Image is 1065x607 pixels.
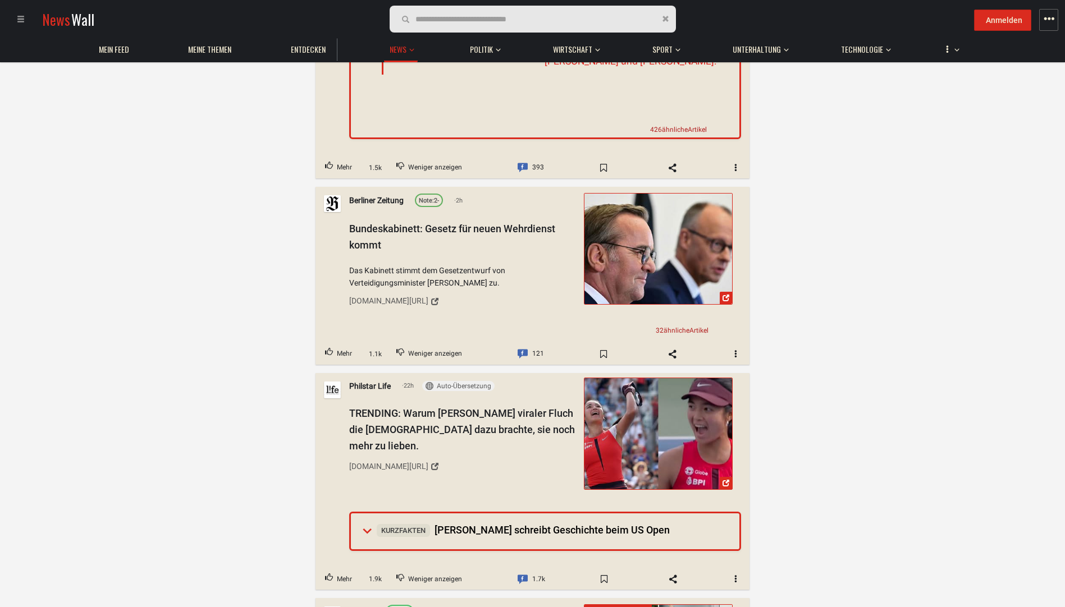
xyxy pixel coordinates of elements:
[650,126,707,134] span: 426 Artikel
[337,347,352,361] span: Mehr
[408,160,462,175] span: Weniger anzeigen
[316,343,362,365] button: Upvote
[408,347,462,361] span: Weniger anzeigen
[316,157,362,178] button: Upvote
[349,292,576,311] a: [DOMAIN_NAME][URL]
[324,195,341,212] img: Profilbild von Berliner Zeitung
[349,459,428,472] div: [DOMAIN_NAME][URL]
[553,44,592,54] span: Wirtschaft
[587,159,620,177] span: Bookmark
[71,9,94,30] span: Wall
[841,44,883,54] span: Technologie
[42,9,70,30] span: News
[387,343,472,365] button: Downvote
[532,347,544,361] span: 121
[464,34,501,61] button: Politik
[377,524,430,537] span: Kurzfakten
[587,345,620,363] span: Bookmark
[419,197,434,204] span: Note:
[647,39,678,61] a: Sport
[337,572,352,586] span: Mehr
[387,157,472,178] button: Downvote
[733,44,781,54] span: Unterhaltung
[390,44,406,54] span: News
[974,10,1031,31] button: Anmelden
[532,160,544,175] span: 393
[324,381,341,398] img: Profilbild von Philstar Life
[419,196,439,206] div: 2-
[349,194,404,206] a: Berliner Zeitung
[657,570,689,588] span: Share
[415,194,443,207] a: Note:2-
[727,34,789,61] button: Unterhaltung
[547,34,600,61] button: Wirtschaft
[532,572,545,586] span: 1.7k
[656,345,689,363] span: Share
[349,295,428,307] div: [DOMAIN_NAME][URL]
[835,39,889,61] a: Technologie
[188,44,231,54] span: Meine Themen
[316,568,362,590] button: Upvote
[508,568,555,590] a: Comment
[349,264,576,289] span: Das Kabinett stimmt dem Gesetzentwurf von Verteidigungsminister [PERSON_NAME] zu.
[337,160,352,175] span: Mehr
[588,570,620,588] span: Bookmark
[349,223,555,251] span: Bundeskabinett: Gesetz für neuen Wehrdienst kommt
[384,34,418,62] button: News
[42,9,94,30] a: NewsWall
[651,325,713,337] a: 32ähnlicheArtikel
[349,380,391,392] a: Philstar Life
[387,568,472,590] button: Downvote
[454,196,463,206] span: 2h
[422,380,495,390] button: Auto-Übersetzung
[365,349,385,360] span: 1.1k
[662,126,688,134] span: ähnliche
[652,44,673,54] span: Sport
[986,16,1022,25] span: Anmelden
[408,572,462,586] span: Weniger anzeigen
[99,44,129,54] span: Mein Feed
[349,407,575,452] span: TRENDING: Warum [PERSON_NAME] viraler Fluch die [DEMOGRAPHIC_DATA] dazu brachte, sie noch mehr zu...
[392,22,717,69] cite: — [DEMOGRAPHIC_DATA]-Präsident während einer Kabinettssitzung im Weißen Haus, in Bezug auf die Ve...
[349,457,576,476] a: [DOMAIN_NAME][URL]
[291,44,326,54] span: Entdecken
[470,44,493,54] span: Politik
[365,163,385,173] span: 1.5k
[584,378,732,489] img: TRENDING: Warum Alex Ealas viraler Fluch die Filipinos dazu brachte ...
[464,39,499,61] a: Politik
[351,513,739,549] summary: Kurzfakten[PERSON_NAME] schreibt Geschichte beim US Open
[584,193,733,305] a: Bundeskabinett: Gesetz für neuen Wehrdienst kommt
[402,381,414,391] span: 22h
[508,343,554,365] a: Comment
[377,524,670,536] span: [PERSON_NAME] schreibt Geschichte beim US Open
[647,34,680,61] button: Sport
[835,34,891,61] button: Technologie
[547,39,598,61] a: Wirtschaft
[584,194,732,304] img: Bundeskabinett: Gesetz für neuen Wehrdienst kommt
[508,157,554,178] a: Comment
[646,124,711,136] a: 426ähnlicheArtikel
[384,39,412,61] a: News
[365,574,385,585] span: 1.9k
[656,159,689,177] span: Share
[664,327,689,334] span: ähnliche
[656,327,709,334] span: 32 Artikel
[727,39,787,61] a: Unterhaltung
